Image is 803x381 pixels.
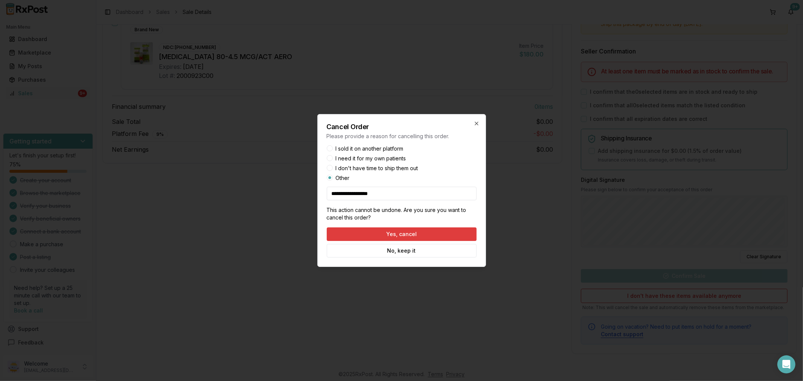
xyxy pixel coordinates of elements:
button: No, keep it [327,244,477,258]
label: I need it for my own patients [336,156,406,161]
button: Yes, cancel [327,227,477,241]
label: I sold it on another platform [336,146,404,151]
p: Please provide a reason for cancelling this order. [327,133,477,140]
h2: Cancel Order [327,123,477,130]
p: This action cannot be undone. Are you sure you want to cancel this order? [327,206,477,221]
label: I don't have time to ship them out [336,166,418,171]
label: Other [336,175,350,181]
